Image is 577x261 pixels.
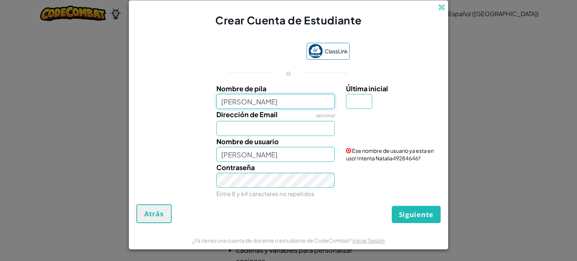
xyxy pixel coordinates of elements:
span: Contraseña [216,163,255,172]
span: Nombre de usuario [216,137,279,146]
button: Siguiente [392,206,441,223]
small: Entre 8 y 64 caracteres no repetidos [216,190,314,197]
img: classlink-logo-small.png [308,44,323,58]
iframe: Botón de Acceder con Google [224,44,303,60]
span: Crear Cuenta de Estudiante [215,14,362,27]
span: Dirección de Email [216,110,278,119]
span: opcional [316,113,335,118]
span: Atrás [144,209,164,218]
span: ClassLink [325,46,348,57]
span: ¿Ya tienes una cuenta de docente o estudiante de CodeCombat? [192,237,352,244]
span: Última inicial [346,84,388,93]
span: Siguiente [399,210,434,219]
p: o [286,68,291,77]
button: Atrás [136,204,172,223]
a: Iniciar Sesión [352,237,385,244]
span: Nombre de pila [216,84,266,93]
span: Ese nombre de usuario ya esta en uso! Intenta Natalia49284646? [346,147,434,161]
